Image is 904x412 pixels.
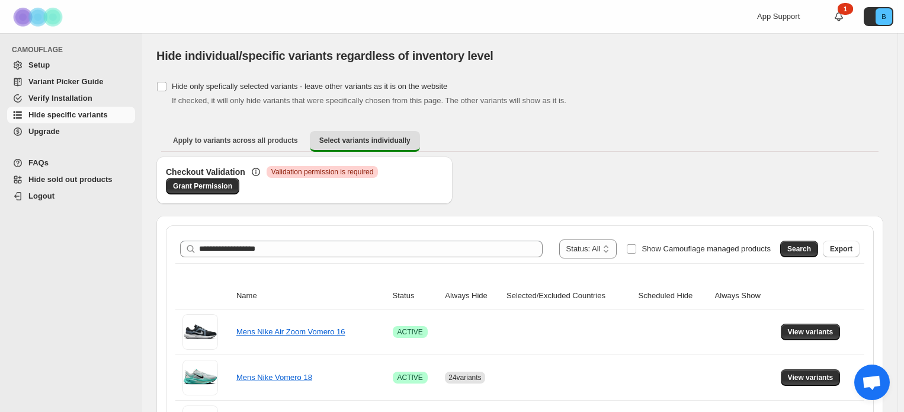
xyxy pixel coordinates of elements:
th: Selected/Excluded Countries [503,283,634,309]
a: Logout [7,188,135,205]
span: FAQs [28,158,49,167]
th: Always Show [711,283,777,309]
th: Status [389,283,442,309]
span: Hide only spefically selected variants - leave other variants as it is on the website [172,82,447,91]
img: Camouflage [9,1,69,33]
th: Name [233,283,389,309]
button: Select variants individually [310,131,420,152]
span: CAMOUFLAGE [12,45,136,55]
span: Logout [28,191,55,200]
a: Mens Nike Vomero 18 [236,373,312,382]
span: Select variants individually [319,136,411,145]
button: Avatar with initials B [864,7,893,26]
text: B [881,13,886,20]
img: Mens Nike Vomero 18 [182,360,218,395]
a: FAQs [7,155,135,171]
span: Validation permission is required [271,167,374,177]
a: Variant Picker Guide [7,74,135,90]
button: View variants [781,369,841,386]
a: Upgrade [7,123,135,140]
h3: Checkout Validation [166,166,245,178]
a: Mens Nike Air Zoom Vomero 16 [236,327,345,336]
span: Apply to variants across all products [173,136,298,145]
th: Always Hide [441,283,503,309]
span: Hide specific variants [28,110,108,119]
button: Search [780,241,818,257]
span: View variants [788,373,834,382]
img: Mens Nike Air Zoom Vomero 16 [182,314,218,350]
span: Grant Permission [173,181,232,191]
span: Avatar with initials B [876,8,892,25]
span: App Support [757,12,800,21]
span: ACTIVE [397,373,423,382]
a: Verify Installation [7,90,135,107]
button: View variants [781,324,841,340]
span: Upgrade [28,127,60,136]
a: Hide sold out products [7,171,135,188]
a: Hide specific variants [7,107,135,123]
a: Grant Permission [166,178,239,194]
div: 1 [838,3,853,15]
th: Scheduled Hide [635,283,711,309]
button: Apply to variants across all products [164,131,307,150]
span: Setup [28,60,50,69]
span: Export [830,244,852,254]
span: Show Camouflage managed products [642,244,771,253]
span: Verify Installation [28,94,92,103]
a: 1 [833,11,845,23]
span: 24 variants [448,373,481,382]
a: Setup [7,57,135,74]
button: Export [823,241,860,257]
span: Hide individual/specific variants regardless of inventory level [156,49,493,62]
div: Open chat [854,365,890,400]
span: ACTIVE [397,327,423,337]
span: Search [787,244,811,254]
span: Hide sold out products [28,175,113,184]
span: Variant Picker Guide [28,77,103,86]
span: View variants [788,327,834,337]
span: If checked, it will only hide variants that were specifically chosen from this page. The other va... [172,96,566,105]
